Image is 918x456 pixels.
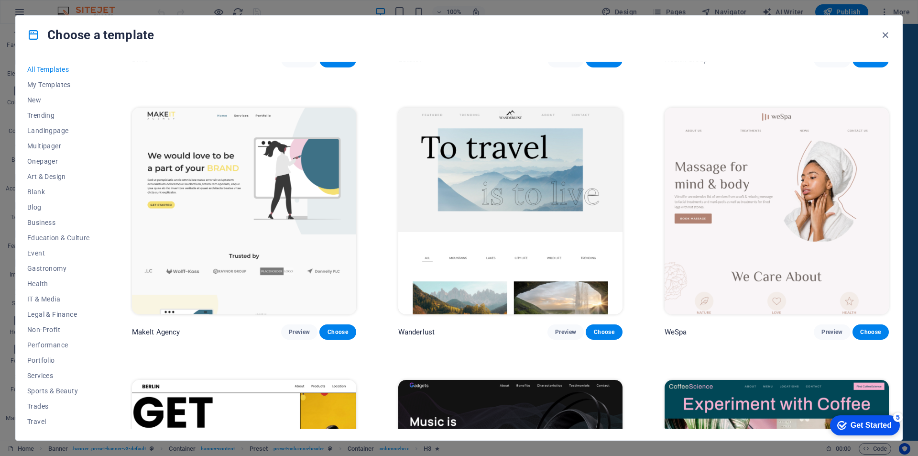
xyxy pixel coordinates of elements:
span: Trades [27,402,90,410]
span: Non-Profit [27,326,90,334]
span: Trending [27,111,90,119]
span: Business [27,219,90,226]
button: Portfolio [27,353,90,368]
span: Preview [555,328,576,336]
button: Trending [27,108,90,123]
span: All Templates [27,66,90,73]
span: Blog [27,203,90,211]
span: My Templates [27,81,90,89]
button: Event [27,245,90,261]
span: Services [27,372,90,379]
div: Get Started [28,11,69,19]
div: 5 [71,2,80,11]
button: Onepager [27,154,90,169]
span: Landingpage [27,127,90,134]
span: Travel [27,418,90,425]
button: Choose [586,324,622,340]
span: Preview [289,328,310,336]
button: My Templates [27,77,90,92]
span: Onepager [27,157,90,165]
button: Health [27,276,90,291]
span: Education & Culture [27,234,90,242]
button: Preview [547,324,584,340]
span: New [27,96,90,104]
button: Choose [852,324,889,340]
img: MakeIt Agency [132,108,356,314]
button: Legal & Finance [27,307,90,322]
span: IT & Media [27,295,90,303]
button: Preview [281,324,317,340]
span: Performance [27,341,90,349]
span: Health [27,280,90,288]
button: Choose [319,324,356,340]
button: Landingpage [27,123,90,138]
span: Choose [593,328,614,336]
span: Choose [860,328,881,336]
button: Performance [27,337,90,353]
button: All Templates [27,62,90,77]
span: Blank [27,188,90,196]
span: Art & Design [27,173,90,180]
button: Blog [27,200,90,215]
button: Non-Profit [27,322,90,337]
button: New [27,92,90,108]
button: Sports & Beauty [27,383,90,399]
p: WeSpa [665,327,687,337]
button: Multipager [27,138,90,154]
span: Event [27,249,90,257]
span: Legal & Finance [27,311,90,318]
button: Preview [814,324,850,340]
button: Art & Design [27,169,90,184]
span: Preview [821,328,842,336]
span: Choose [327,328,348,336]
span: Gastronomy [27,265,90,272]
p: Wanderlust [398,327,435,337]
img: Wanderlust [398,108,623,314]
span: Portfolio [27,356,90,364]
button: Blank [27,184,90,200]
button: Business [27,215,90,230]
button: Gastronomy [27,261,90,276]
p: MakeIt Agency [132,327,180,337]
div: Get Started 5 items remaining, 0% complete [8,5,77,25]
button: Education & Culture [27,230,90,245]
button: Travel [27,414,90,429]
img: WeSpa [665,108,889,314]
button: Services [27,368,90,383]
span: Sports & Beauty [27,387,90,395]
span: Multipager [27,142,90,150]
button: IT & Media [27,291,90,307]
h4: Choose a template [27,27,154,43]
button: Trades [27,399,90,414]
